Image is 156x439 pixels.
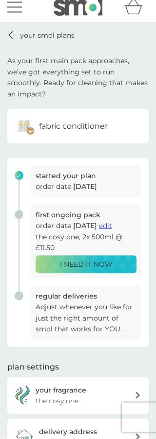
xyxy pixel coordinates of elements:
[20,30,75,41] p: your smol plans
[36,170,136,181] h3: started your plan
[73,221,97,230] span: [DATE]
[60,259,113,270] p: I NEED IT NOW
[99,220,112,231] button: edit
[36,301,136,334] p: Adjust whenever you like for just the right amount of smol that works for YOU.
[39,121,108,132] h6: fabric conditioner
[7,30,75,41] a: your smol plans
[36,181,136,192] p: order date
[36,231,136,254] p: the cosy one, 2x 500ml @ £11.50
[36,255,136,273] button: I NEED IT NOW
[73,182,97,191] span: [DATE]
[99,221,112,230] span: edit
[36,385,86,395] h3: your fragrance
[39,426,97,437] h3: delivery address
[36,395,78,406] p: the cosy one
[36,291,136,301] h3: regular deliveries
[7,362,59,372] h2: plan settings
[36,209,136,220] h3: first ongoing pack
[7,55,149,99] p: As your first main pack approaches, we’ve got everything set to run smoothly. Ready for cleaning ...
[7,377,149,414] a: your fragrancethe cosy one
[15,116,34,136] img: fabric conditioner
[36,220,136,231] p: order date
